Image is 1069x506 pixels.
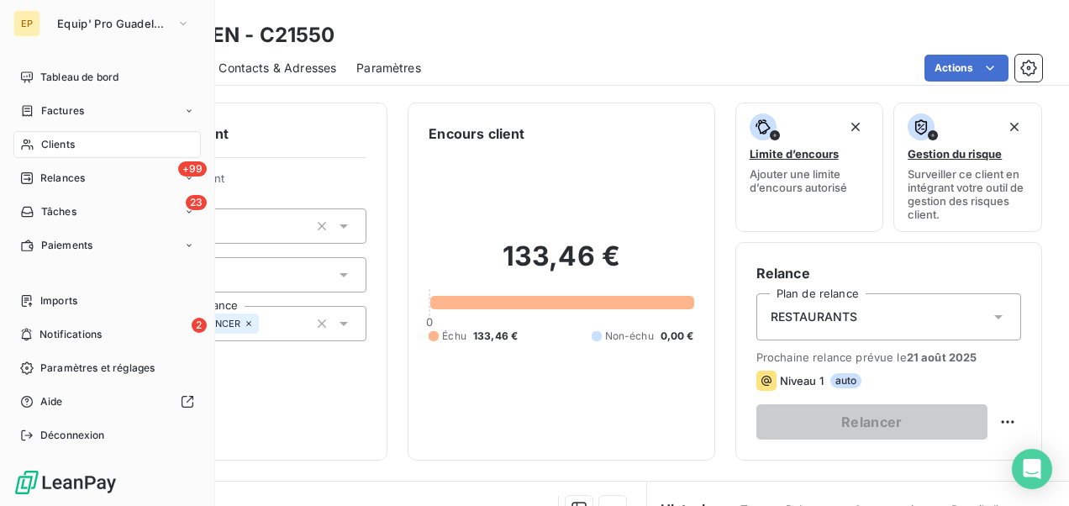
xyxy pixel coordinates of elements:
span: Factures [41,103,84,119]
a: Paramètres et réglages [13,355,201,382]
span: Non-échu [605,329,654,344]
span: Equip' Pro Guadeloupe [57,17,170,30]
button: Relancer [756,404,987,440]
span: Ajouter une limite d’encours autorisé [750,167,870,194]
a: +99Relances [13,165,201,192]
a: Tableau de bord [13,64,201,91]
span: Propriétés Client [135,171,366,195]
button: Actions [924,55,1008,82]
span: Aide [40,394,63,409]
span: 2 [192,318,207,333]
span: Surveiller ce client en intégrant votre outil de gestion des risques client. [908,167,1028,221]
span: Paiements [41,238,92,253]
a: Factures [13,98,201,124]
span: Contacts & Adresses [219,60,336,76]
span: Clients [41,137,75,152]
h6: Informations client [102,124,366,144]
span: 133,46 € [473,329,518,344]
input: Ajouter une valeur [259,316,272,331]
span: 0 [426,315,433,329]
a: Aide [13,388,201,415]
span: 21 août 2025 [907,351,977,364]
h6: Encours client [429,124,524,144]
span: Déconnexion [40,428,105,443]
span: Prochaine relance prévue le [756,351,1021,364]
span: Imports [40,293,77,308]
span: RESTAURANTS [771,308,858,325]
button: Gestion du risqueSurveiller ce client en intégrant votre outil de gestion des risques client. [893,103,1042,232]
a: Paiements [13,232,201,259]
span: Paramètres et réglages [40,361,155,376]
span: Tableau de bord [40,70,118,85]
h2: 133,46 € [429,240,693,290]
div: Open Intercom Messenger [1012,449,1052,489]
span: auto [830,373,862,388]
a: Imports [13,287,201,314]
span: Paramètres [356,60,421,76]
span: Relances [40,171,85,186]
span: Échu [442,329,466,344]
span: Notifications [39,327,102,342]
h6: Relance [756,263,1021,283]
a: Clients [13,131,201,158]
div: EP [13,10,40,37]
button: Limite d’encoursAjouter une limite d’encours autorisé [735,103,884,232]
span: Tâches [41,204,76,219]
span: 23 [186,195,207,210]
span: +99 [178,161,207,177]
span: Limite d’encours [750,147,839,161]
span: Niveau 1 [780,374,824,387]
span: Gestion du risque [908,147,1002,161]
a: 23Tâches [13,198,201,225]
span: 0,00 € [661,329,694,344]
h3: KAGIREN - C21550 [148,20,334,50]
img: Logo LeanPay [13,469,118,496]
